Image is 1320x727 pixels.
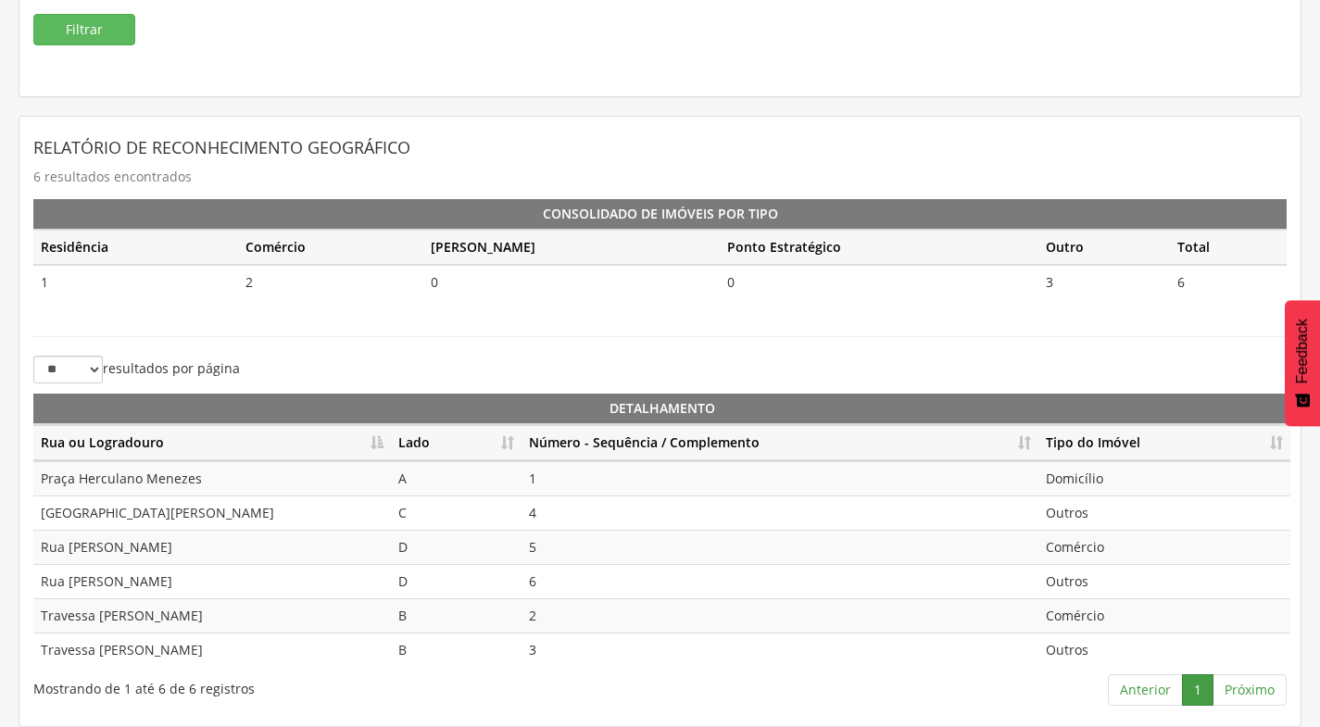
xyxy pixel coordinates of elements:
[423,230,720,265] th: [PERSON_NAME]
[33,672,539,698] div: Mostrando de 1 até 6 de 6 registros
[522,633,1038,667] td: 3
[238,265,424,299] td: 2
[1285,300,1320,426] button: Feedback - Mostrar pesquisa
[33,495,391,530] td: [GEOGRAPHIC_DATA][PERSON_NAME]
[1038,265,1169,299] td: 3
[423,265,720,299] td: 0
[1182,674,1213,706] a: 1
[238,230,424,265] th: Comércio
[522,461,1038,495] td: 1
[1294,319,1311,383] span: Feedback
[391,564,522,598] td: D
[1038,564,1290,598] td: Outros
[720,265,1038,299] td: 0
[1038,633,1290,667] td: Outros
[1170,265,1287,299] td: 6
[33,461,391,495] td: Praça Herculano Menezes
[391,425,522,461] th: Lado: Ordenar colunas de forma ascendente
[522,598,1038,633] td: 2
[33,633,391,667] td: Travessa [PERSON_NAME]
[391,530,522,564] td: D
[522,425,1038,461] th: Número - Sequência / Complemento: Ordenar colunas de forma ascendente
[522,530,1038,564] td: 5
[33,265,238,299] td: 1
[1108,674,1183,706] a: Anterior
[33,425,391,461] th: Rua ou Logradouro: Ordenar colunas de forma descendente
[33,230,238,265] th: Residência
[1038,530,1290,564] td: Comércio
[391,461,522,495] td: A
[391,495,522,530] td: C
[1213,674,1287,706] a: Próximo
[1038,598,1290,633] td: Comércio
[1038,461,1290,495] td: Domicílio
[720,230,1038,265] th: Ponto Estratégico
[522,564,1038,598] td: 6
[391,598,522,633] td: B
[33,394,1290,425] th: Detalhamento
[33,356,240,383] label: resultados por página
[33,164,1287,190] p: 6 resultados encontrados
[33,564,391,598] td: Rua [PERSON_NAME]
[33,598,391,633] td: Travessa [PERSON_NAME]
[33,131,1287,164] header: Relatório de Reconhecimento Geográfico
[33,199,1287,230] th: Consolidado de Imóveis por Tipo
[1170,230,1287,265] th: Total
[33,356,103,383] select: resultados por página
[33,530,391,564] td: Rua [PERSON_NAME]
[1038,425,1290,461] th: Tipo do Imóvel: Ordenar colunas de forma ascendente
[1038,230,1169,265] th: Outro
[1038,495,1290,530] td: Outros
[522,495,1038,530] td: 4
[33,14,135,45] button: Filtrar
[391,633,522,667] td: B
